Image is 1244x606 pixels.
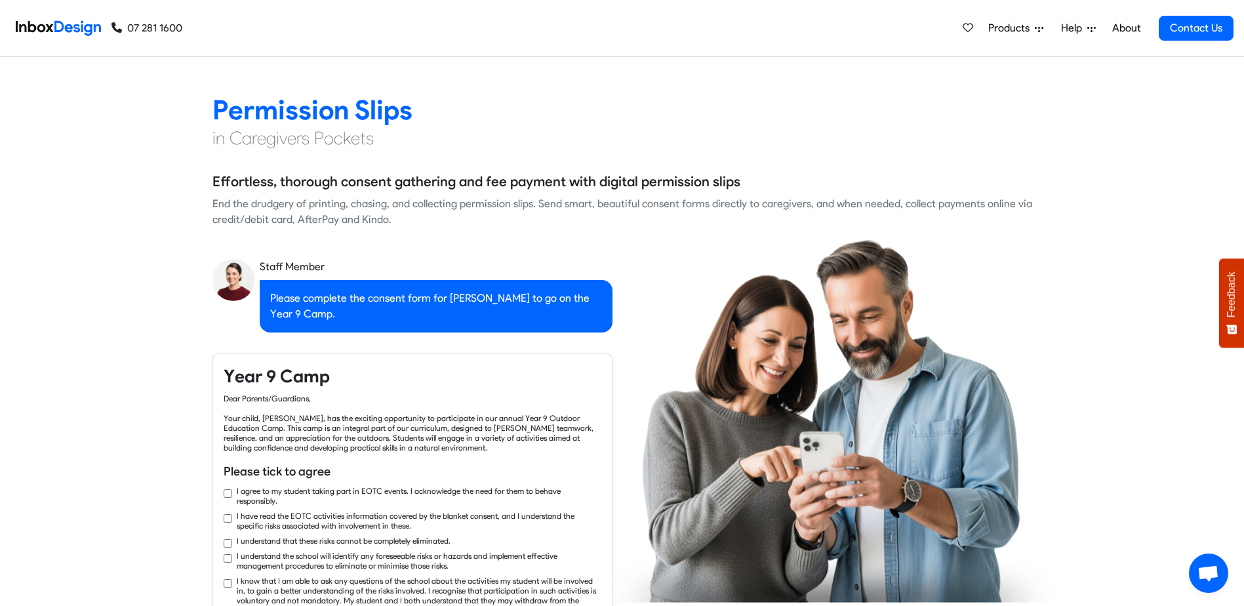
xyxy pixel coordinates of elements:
[260,280,612,333] div: Please complete the consent form for [PERSON_NAME] to go on the Year 9 Camp.
[237,486,601,506] label: I agree to my student taking part in EOTC events. I acknowledge the need for them to behave respo...
[212,127,1032,150] h4: in Caregivers Pockets
[212,172,740,192] h5: Effortless, thorough consent gathering and fee payment with digital permission slips
[1226,272,1237,317] span: Feedback
[1056,15,1101,41] a: Help
[111,20,182,36] a: 07 281 1600
[607,239,1056,602] img: parents_using_phone.png
[212,196,1032,228] div: End the drudgery of printing, chasing, and collecting permission slips. Send smart, beautiful con...
[988,20,1035,36] span: Products
[224,394,601,453] div: Dear Parents/Guardians, Your child, [PERSON_NAME], has the exciting opportunity to participate in...
[212,259,254,301] img: staff_avatar.png
[212,93,1032,127] h2: Permission Slips
[260,259,612,275] div: Staff Member
[1061,20,1087,36] span: Help
[983,15,1049,41] a: Products
[237,511,601,531] label: I have read the EOTC activities information covered by the blanket consent, and I understand the ...
[237,536,451,546] label: I understand that these risks cannot be completely eliminated.
[224,365,601,388] h4: Year 9 Camp
[1159,16,1234,41] a: Contact Us
[1108,15,1144,41] a: About
[1219,258,1244,348] button: Feedback - Show survey
[237,551,601,571] label: I understand the school will identify any foreseeable risks or hazards and implement effective ma...
[224,463,601,480] h6: Please tick to agree
[1189,554,1228,593] div: Open chat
